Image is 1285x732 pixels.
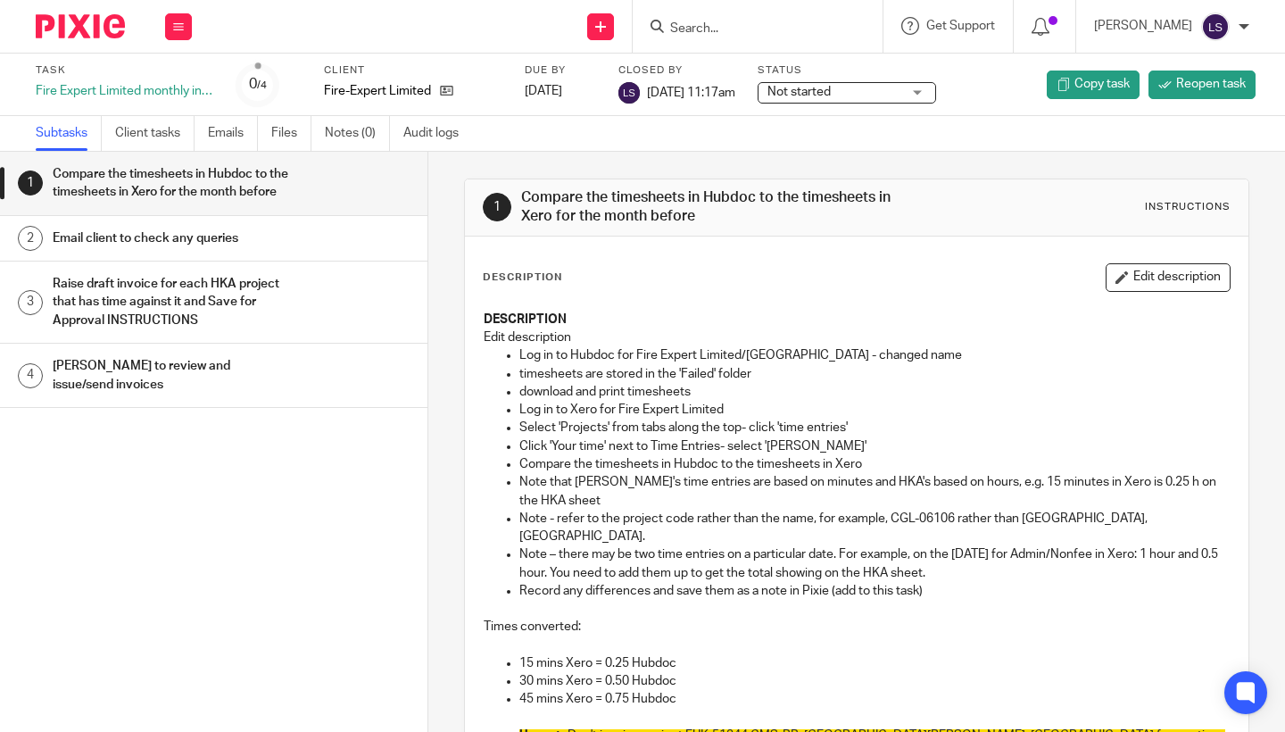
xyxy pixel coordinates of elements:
input: Search [668,21,829,37]
a: Subtasks [36,116,102,151]
label: Closed by [618,63,735,78]
p: 30 mins Xero = 0.50 Hubdoc [519,672,1230,690]
button: Edit description [1106,263,1231,292]
h1: Compare the timesheets in Hubdoc to the timesheets in Xero for the month before [53,161,291,206]
label: Status [758,63,936,78]
p: Click 'Your time' next to Time Entries- select '[PERSON_NAME]' [519,437,1230,455]
p: Select 'Projects' from tabs along the top- click 'time entries' [519,419,1230,437]
div: Instructions [1145,200,1231,214]
p: Log in to Xero for Fire Expert Limited [519,401,1230,419]
div: 2 [18,226,43,251]
div: 1 [483,193,511,221]
h1: Raise draft invoice for each HKA project that has time against it and Save for Approval INSTRUCTIONS [53,270,291,334]
div: 4 [18,363,43,388]
p: download and print timesheets [519,383,1230,401]
a: Reopen task [1148,71,1256,99]
span: Not started [767,86,831,98]
a: Audit logs [403,116,472,151]
h1: Email client to check any queries [53,225,291,252]
p: Log in to Hubdoc for Fire Expert Limited/[GEOGRAPHIC_DATA] - changed name [519,346,1230,364]
span: Copy task [1074,75,1130,93]
a: Notes (0) [325,116,390,151]
p: Note - refer to the project code rather than the name, for example, CGL-06106 rather than [GEOGRA... [519,510,1230,546]
img: Pixie [36,14,125,38]
div: 0 [249,74,267,95]
div: 3 [18,290,43,315]
strong: DESCRIPTION [484,313,567,326]
p: Note that [PERSON_NAME]'s time entries are based on minutes and HKA's based on hours, e.g. 15 min... [519,473,1230,510]
h1: Compare the timesheets in Hubdoc to the timesheets in Xero for the month before [521,188,895,227]
span: Reopen task [1176,75,1246,93]
span: Get Support [926,20,995,32]
p: Fire-Expert Limited [324,82,431,100]
div: Fire Expert Limited monthly invoicing [36,82,214,100]
p: Times converted: [484,618,1230,636]
img: svg%3E [1201,12,1230,41]
a: Files [271,116,311,151]
div: 1 [18,171,43,195]
div: [DATE] [525,82,596,100]
a: Copy task [1047,71,1140,99]
p: Record any differences and save them as a note in Pixie (add to this task) [519,582,1230,600]
label: Task [36,63,214,78]
h1: [PERSON_NAME] to review and issue/send invoices [53,353,291,398]
p: Edit description [484,329,1230,346]
p: 45 mins Xero = 0.75 Hubdoc [519,690,1230,708]
p: [PERSON_NAME] [1094,17,1192,35]
p: Compare the timesheets in Hubdoc to the timesheets in Xero [519,455,1230,473]
label: Due by [525,63,596,78]
p: timesheets are stored in the 'Failed' folder [519,365,1230,383]
label: Client [324,63,502,78]
p: 15 mins Xero = 0.25 Hubdoc [519,654,1230,672]
p: Note – there may be two time entries on a particular date. For example, on the [DATE] for Admin/N... [519,545,1230,582]
a: Client tasks [115,116,195,151]
img: svg%3E [618,82,640,104]
p: Description [483,270,562,285]
small: /4 [257,80,267,90]
a: Emails [208,116,258,151]
span: [DATE] 11:17am [647,86,735,98]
